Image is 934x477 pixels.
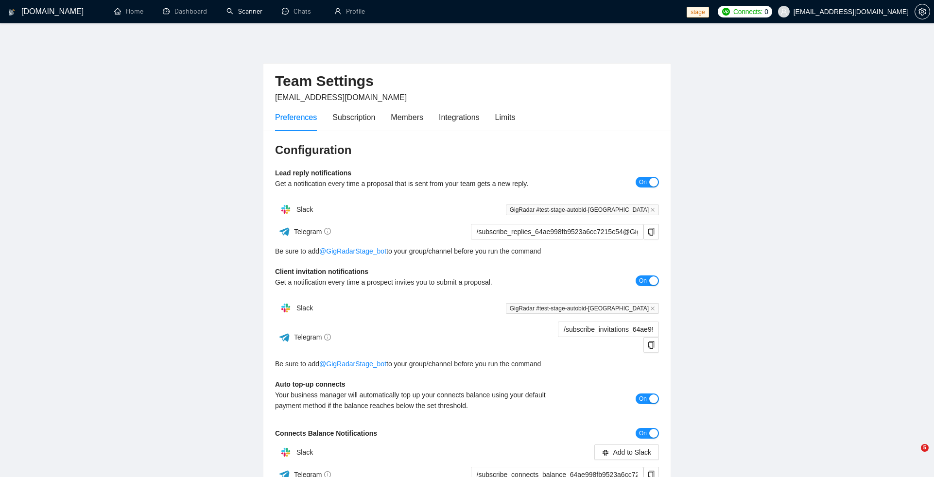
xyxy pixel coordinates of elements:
span: Slack [296,205,313,213]
button: setting [915,4,930,19]
a: @GigRadarStage_bot [319,246,386,256]
div: Get a notification every time a prospect invites you to submit a proposal. [275,277,563,288]
button: slackAdd to Slack [594,444,659,460]
span: setting [915,8,930,16]
span: slack [602,449,609,456]
h3: Configuration [275,142,659,158]
a: searchScanner [226,7,262,16]
a: setting [915,8,930,16]
img: ww3wtPAAAAAElFTkSuQmCC [278,225,291,238]
span: [EMAIL_ADDRESS][DOMAIN_NAME] [275,93,407,102]
img: hpQkSZIkSZIkSZIkSZIkSZIkSZIkSZIkSZIkSZIkSZIkSZIkSZIkSZIkSZIkSZIkSZIkSZIkSZIkSZIkSZIkSZIkSZIkSZIkS... [276,200,295,219]
a: messageChats [282,7,315,16]
div: Be sure to add to your group/channel before you run the command [275,246,659,256]
b: Lead reply notifications [275,169,351,177]
img: upwork-logo.png [722,8,730,16]
span: info-circle [324,228,331,235]
span: Telegram [294,333,331,341]
span: info-circle [324,334,331,341]
b: Client invitation notifications [275,268,368,275]
span: copy [644,228,658,236]
div: Your business manager will automatically top up your connects balance using your default payment ... [275,390,563,411]
div: Limits [495,111,516,123]
div: Subscription [332,111,375,123]
div: Integrations [439,111,480,123]
span: GigRadar #test-stage-autobid-[GEOGRAPHIC_DATA] [506,303,659,314]
span: 5 [921,444,929,452]
span: On [639,428,647,439]
a: userProfile [334,7,365,16]
h2: Team Settings [275,71,659,91]
a: dashboardDashboard [163,7,207,16]
span: user [780,8,787,15]
span: Connects: [733,6,762,17]
button: copy [643,224,659,239]
span: 0 [764,6,768,17]
span: stage [687,7,709,17]
iframe: Intercom live chat [901,444,924,467]
img: hpQkSZIkSZIkSZIkSZIkSZIkSZIkSZIkSZIkSZIkSZIkSZIkSZIkSZIkSZIkSZIkSZIkSZIkSZIkSZIkSZIkSZIkSZIkSZIkS... [276,298,295,318]
img: logo [8,4,15,20]
div: Be sure to add to your group/channel before you run the command [275,358,659,369]
img: ww3wtPAAAAAElFTkSuQmCC [278,331,291,343]
span: On [639,275,647,286]
span: On [639,177,647,187]
b: Connects Balance Notifications [275,429,377,437]
div: Preferences [275,111,317,123]
span: copy [644,341,658,349]
span: On [639,393,647,404]
b: Auto top-up connects [275,380,346,388]
span: close [650,207,655,212]
span: Slack [296,304,313,312]
div: Get a notification every time a proposal that is sent from your team gets a new reply. [275,178,563,189]
div: Members [391,111,423,123]
a: @GigRadarStage_bot [319,358,386,369]
a: homeHome [114,7,143,16]
span: GigRadar #test-stage-autobid-[GEOGRAPHIC_DATA] [506,204,659,215]
span: Add to Slack [613,447,651,458]
span: Telegram [294,228,331,236]
button: copy [643,337,659,353]
span: Slack [296,448,313,456]
img: hpQkSZIkSZIkSZIkSZIkSZIkSZIkSZIkSZIkSZIkSZIkSZIkSZIkSZIkSZIkSZIkSZIkSZIkSZIkSZIkSZIkSZIkSZIkSZIkS... [276,443,295,462]
span: close [650,306,655,311]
